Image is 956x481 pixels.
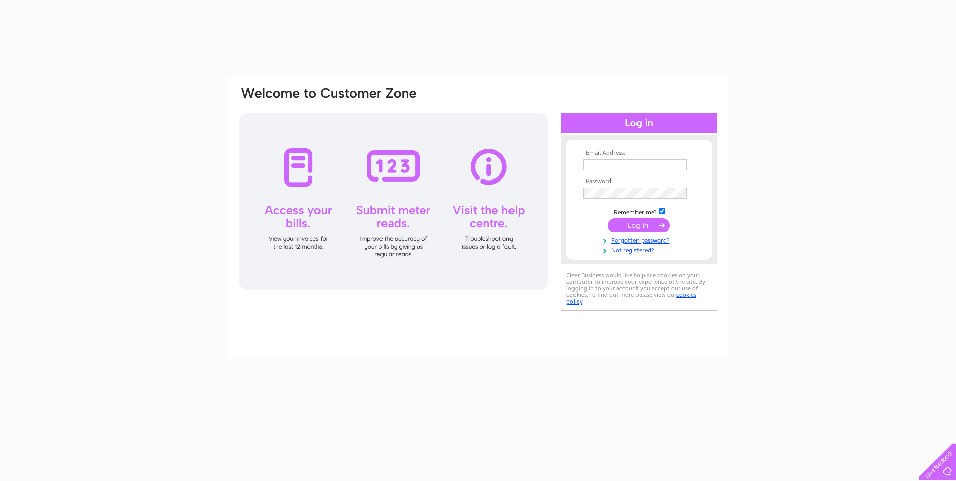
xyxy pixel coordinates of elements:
[581,178,697,185] th: Password:
[561,267,717,311] div: Clear Business would like to place cookies on your computer to improve your experience of the sit...
[581,206,697,216] td: Remember me?
[566,291,696,305] a: cookies policy
[583,235,697,245] a: Forgotten password?
[581,150,697,157] th: Email Address:
[608,218,670,232] input: Submit
[583,245,697,254] a: Not registered?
